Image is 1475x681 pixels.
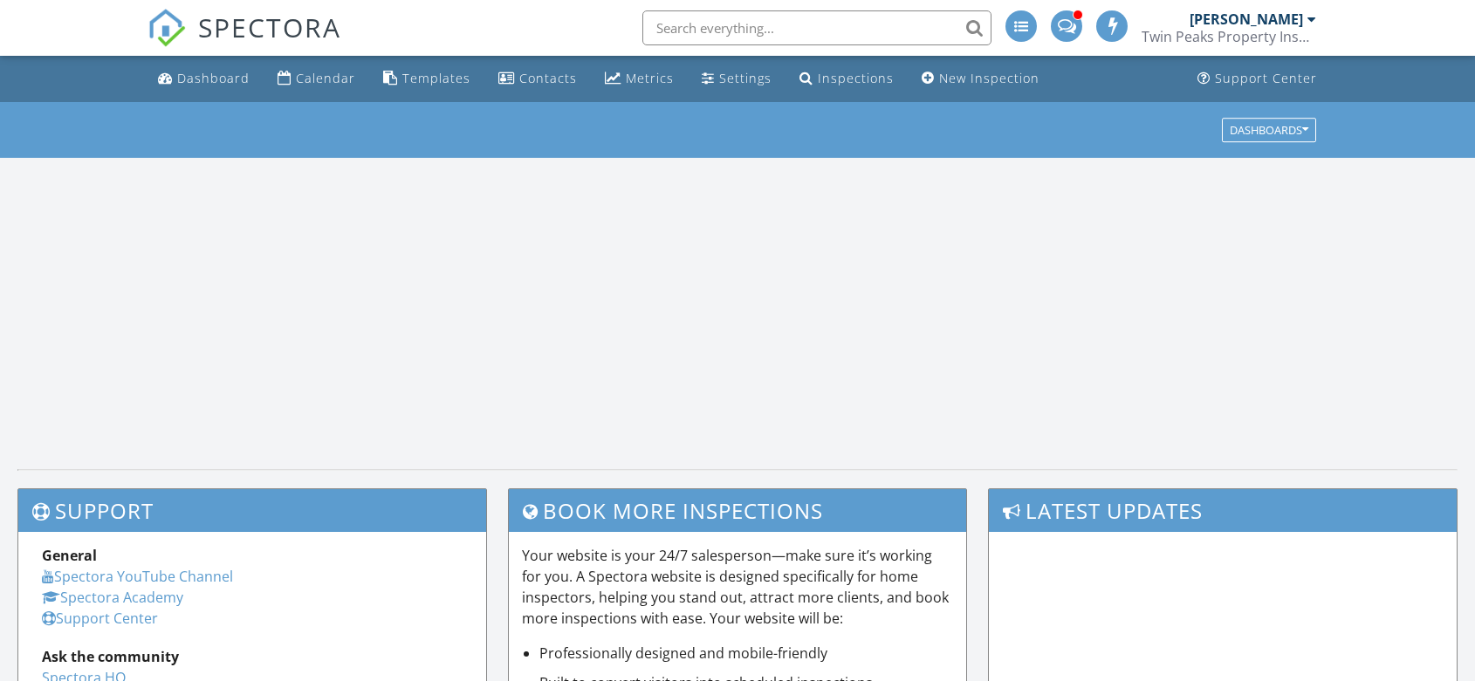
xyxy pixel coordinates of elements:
[719,70,772,86] div: Settings
[598,63,681,95] a: Metrics
[42,646,463,667] div: Ask the community
[1190,10,1303,28] div: [PERSON_NAME]
[522,545,953,629] p: Your website is your 24/7 salesperson—make sure it’s working for you. A Spectora website is desig...
[42,588,183,607] a: Spectora Academy
[509,489,966,532] h3: Book More Inspections
[1222,118,1316,142] button: Dashboards
[1190,63,1324,95] a: Support Center
[539,643,953,664] li: Professionally designed and mobile-friendly
[147,24,341,60] a: SPECTORA
[42,609,158,628] a: Support Center
[989,489,1457,532] h3: Latest Updates
[1230,124,1308,136] div: Dashboards
[695,63,779,95] a: Settings
[626,70,674,86] div: Metrics
[1215,70,1317,86] div: Support Center
[792,63,901,95] a: Inspections
[376,63,477,95] a: Templates
[915,63,1046,95] a: New Inspection
[198,9,341,45] span: SPECTORA
[519,70,577,86] div: Contacts
[402,70,470,86] div: Templates
[491,63,584,95] a: Contacts
[1142,28,1316,45] div: Twin Peaks Property Inspections
[147,9,186,47] img: The Best Home Inspection Software - Spectora
[177,70,250,86] div: Dashboard
[296,70,355,86] div: Calendar
[271,63,362,95] a: Calendar
[939,70,1039,86] div: New Inspection
[18,489,486,532] h3: Support
[42,567,233,586] a: Spectora YouTube Channel
[642,10,991,45] input: Search everything...
[151,63,257,95] a: Dashboard
[818,70,894,86] div: Inspections
[42,546,97,565] strong: General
